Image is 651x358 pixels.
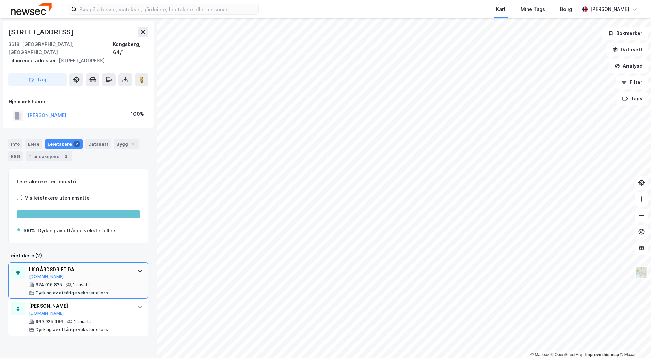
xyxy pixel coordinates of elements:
div: 11 [129,141,136,147]
div: 100% [131,110,144,118]
div: Leietakere etter industri [17,178,140,186]
div: LK GÅRDSDRIFT DA [29,265,130,274]
img: newsec-logo.f6e21ccffca1b3a03d2d.png [11,3,52,15]
div: 100% [23,227,35,235]
div: Kontrollprogram for chat [617,325,651,358]
div: [PERSON_NAME] [29,302,130,310]
div: Kongsberg, 64/1 [113,40,148,56]
a: Improve this map [585,352,619,357]
div: 969 925 486 [36,319,63,324]
div: Leietakere [45,139,83,149]
a: Mapbox [530,352,549,357]
div: [PERSON_NAME] [590,5,629,13]
input: Søk på adresse, matrikkel, gårdeiere, leietakere eller personer [77,4,258,14]
button: Datasett [607,43,648,56]
button: [DOMAIN_NAME] [29,274,64,279]
div: Dyrking av ettårige vekster ellers [36,290,108,296]
div: Leietakere (2) [8,251,148,260]
a: OpenStreetMap [551,352,584,357]
div: Bolig [560,5,572,13]
div: ESG [8,151,23,161]
div: Dyrking av ettårige vekster ellers [38,227,117,235]
div: Datasett [85,139,111,149]
div: 924 016 825 [36,282,62,288]
div: Vis leietakere uten ansatte [25,194,90,202]
div: 1 ansatt [74,319,91,324]
button: Filter [616,76,648,89]
button: Analyse [609,59,648,73]
div: 2 [63,153,69,160]
div: Mine Tags [521,5,545,13]
div: Bygg [114,139,139,149]
button: [DOMAIN_NAME] [29,311,64,316]
div: Hjemmelshaver [9,98,148,106]
span: Tilhørende adresser: [8,58,59,63]
div: Dyrking av ettårige vekster ellers [36,327,108,332]
div: Info [8,139,22,149]
div: Kart [496,5,506,13]
button: Bokmerker [602,27,648,40]
div: Eiere [25,139,42,149]
button: Tags [617,92,648,105]
div: [STREET_ADDRESS] [8,27,75,37]
div: Transaksjoner [26,151,72,161]
button: Tag [8,73,67,86]
div: 2 [73,141,80,147]
div: 3618, [GEOGRAPHIC_DATA], [GEOGRAPHIC_DATA] [8,40,113,56]
iframe: Chat Widget [617,325,651,358]
img: Z [635,266,648,279]
div: [STREET_ADDRESS] [8,56,143,65]
div: 1 ansatt [73,282,90,288]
